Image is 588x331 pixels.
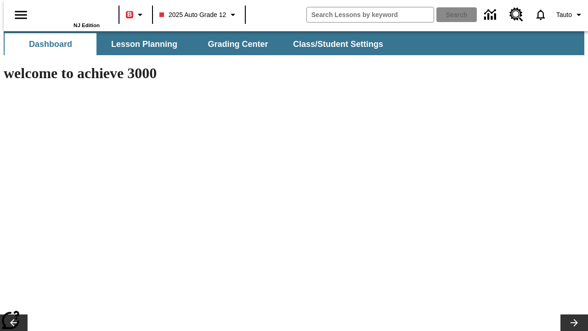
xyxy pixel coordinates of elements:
[159,10,226,20] span: 2025 Auto Grade 12
[286,33,390,55] button: Class/Student Settings
[4,65,401,82] h1: welcome to achieve 3000
[553,6,588,23] button: Profile/Settings
[73,23,100,28] span: NJ Edition
[504,2,529,27] a: Resource Center, Will open in new tab
[479,2,504,28] a: Data Center
[127,9,132,20] span: B
[192,33,284,55] button: Grading Center
[4,31,584,55] div: SubNavbar
[529,3,553,27] a: Notifications
[156,6,242,23] button: Class: 2025 Auto Grade 12, Select your class
[560,314,588,331] button: Lesson carousel, Next
[307,7,434,22] input: search field
[98,33,190,55] button: Lesson Planning
[40,3,100,28] div: Home
[556,10,572,20] span: Tauto
[5,33,96,55] button: Dashboard
[4,33,391,55] div: SubNavbar
[7,1,34,29] button: Open side menu
[40,4,100,23] a: Home
[122,6,149,23] button: Boost Class color is red. Change class color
